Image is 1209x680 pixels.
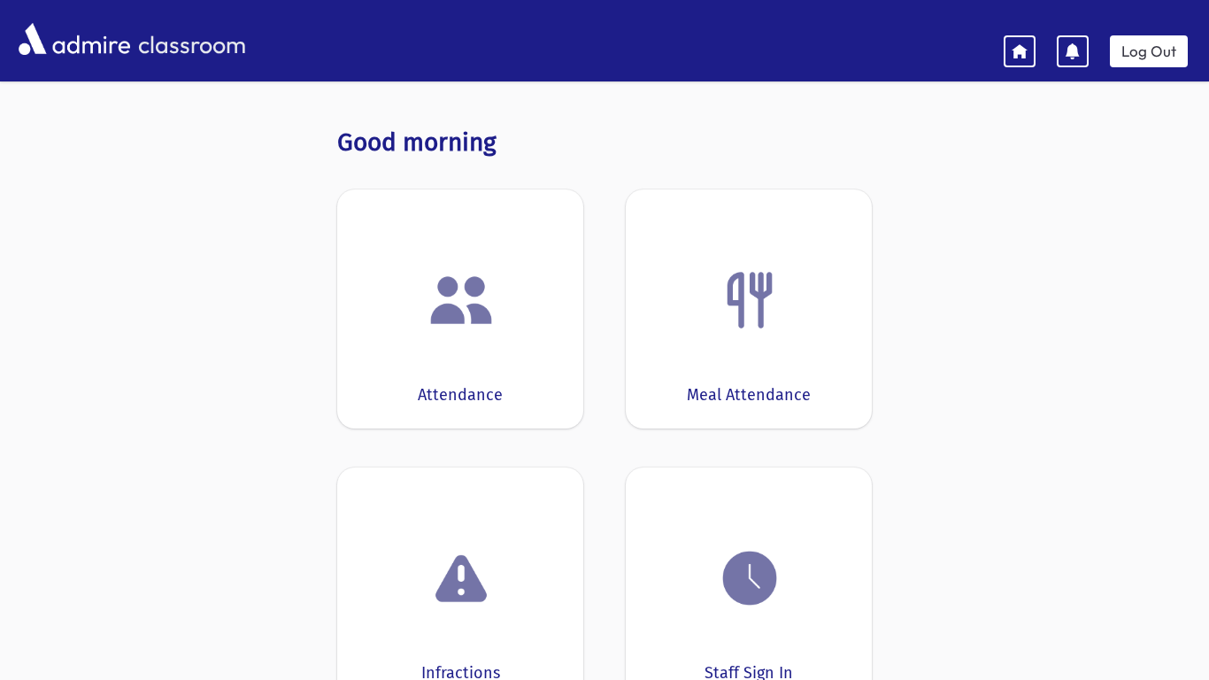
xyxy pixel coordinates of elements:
h3: Good morning [337,127,872,158]
img: exclamation.png [427,548,495,615]
img: clock.png [716,545,783,612]
div: Meal Attendance [687,383,811,407]
img: AdmirePro [14,19,135,59]
img: Fork.png [716,267,783,334]
a: Log Out [1110,35,1188,67]
img: users.png [427,267,495,334]
div: Attendance [418,383,503,407]
span: classroom [135,16,246,63]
